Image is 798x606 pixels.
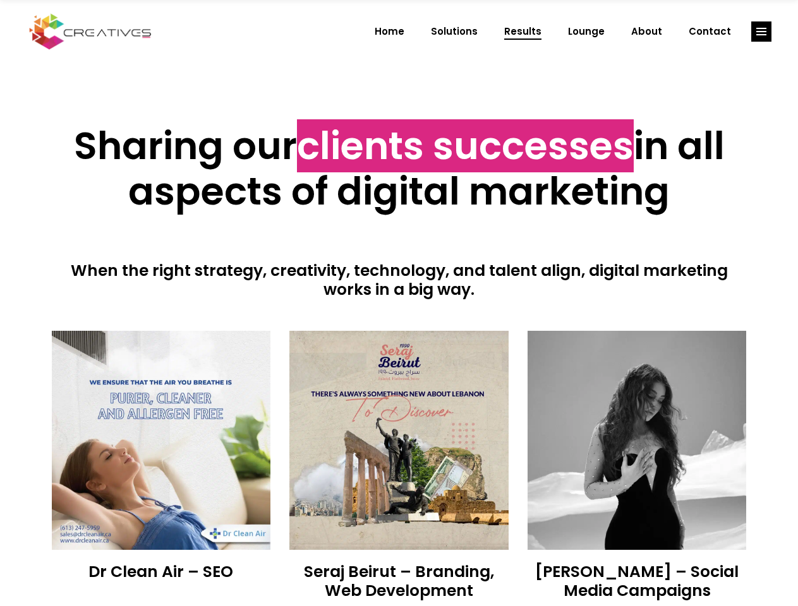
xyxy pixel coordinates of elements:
a: Home [361,15,418,48]
h2: Sharing our in all aspects of digital marketing [52,123,747,214]
a: Lounge [555,15,618,48]
span: Contact [689,15,731,48]
span: clients successes [297,119,634,172]
a: Seraj Beirut – Branding, Web Development [304,561,494,602]
a: Contact [675,15,744,48]
img: Creatives | Results [528,331,747,550]
a: Dr Clean Air – SEO [88,561,233,583]
img: Creatives | Results [52,331,271,550]
a: Results [491,15,555,48]
img: Creatives [27,12,154,51]
span: Solutions [431,15,478,48]
span: About [631,15,662,48]
a: About [618,15,675,48]
span: Lounge [568,15,605,48]
span: Home [375,15,404,48]
a: link [751,21,771,42]
a: Solutions [418,15,491,48]
img: Creatives | Results [289,331,509,550]
span: Results [504,15,541,48]
a: [PERSON_NAME] – Social Media Campaigns [535,561,739,602]
h4: When the right strategy, creativity, technology, and talent align, digital marketing works in a b... [52,261,747,299]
